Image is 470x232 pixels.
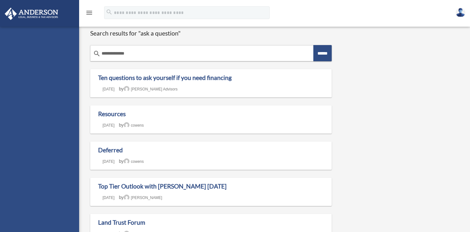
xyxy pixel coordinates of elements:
[85,11,93,17] a: menu
[85,9,93,17] i: menu
[3,8,60,20] img: Anderson Advisors Platinum Portal
[124,196,162,200] a: [PERSON_NAME]
[98,74,232,81] a: Ten questions to ask yourself if you need financing
[98,219,145,226] a: Land Trust Forum
[93,50,101,57] i: search
[98,87,119,91] a: [DATE]
[90,30,332,37] h1: Search results for "ask a question"
[119,159,144,164] span: by
[98,123,119,128] a: [DATE]
[124,87,178,91] a: [PERSON_NAME] Advisors
[98,146,123,154] a: Deferred
[124,123,144,128] a: cowens
[119,86,178,91] span: by
[98,110,126,117] a: Resources
[456,8,465,17] img: User Pic
[119,123,144,128] span: by
[124,159,144,164] a: cowens
[106,9,113,16] i: search
[98,159,119,164] a: [DATE]
[98,196,119,200] a: [DATE]
[98,182,227,190] a: Top Tier Outlook with [PERSON_NAME] [DATE]
[119,195,162,200] span: by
